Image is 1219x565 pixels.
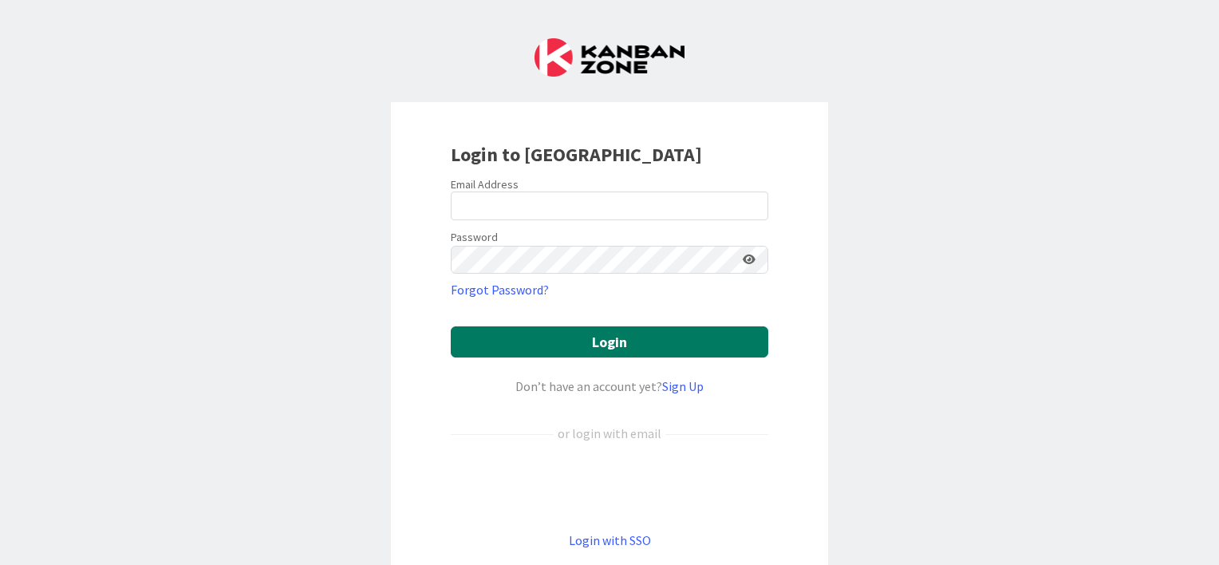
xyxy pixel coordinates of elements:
b: Login to [GEOGRAPHIC_DATA] [451,142,702,167]
label: Password [451,229,498,246]
div: Don’t have an account yet? [451,377,768,396]
a: Sign Up [662,378,704,394]
label: Email Address [451,177,519,192]
button: Login [451,326,768,358]
img: Kanban Zone [535,38,684,77]
a: Forgot Password? [451,280,549,299]
div: or login with email [554,424,665,443]
a: Login with SSO [569,532,651,548]
iframe: Knop Inloggen met Google [443,469,776,504]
